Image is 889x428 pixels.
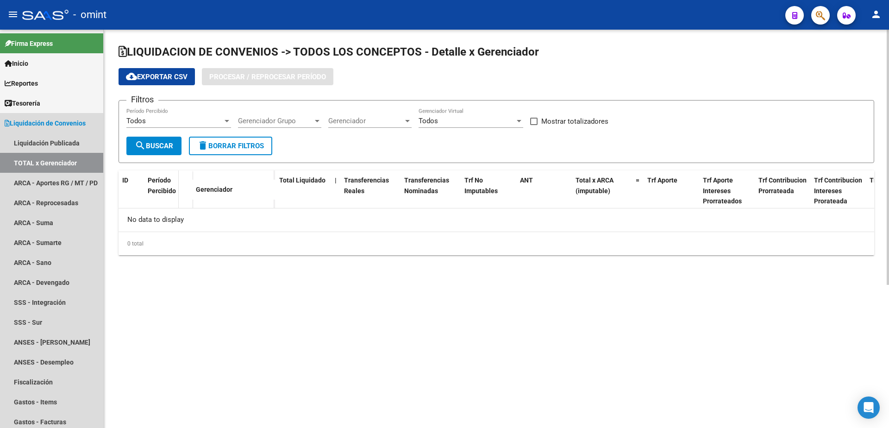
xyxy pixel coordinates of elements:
[197,142,264,150] span: Borrar Filtros
[636,176,639,184] span: =
[196,186,232,193] span: Gerenciador
[755,170,810,211] datatable-header-cell: Trf Contribucion Prorrateada
[5,98,40,108] span: Tesorería
[279,176,326,184] span: Total Liquidado
[126,117,146,125] span: Todos
[758,176,807,195] span: Trf Contribucion Prorrateada
[699,170,755,211] datatable-header-cell: Trf Aporte Intereses Prorrateados
[344,176,389,195] span: Transferencias Reales
[119,232,874,255] div: 0 total
[328,117,403,125] span: Gerenciador
[197,140,208,151] mat-icon: delete
[126,93,158,106] h3: Filtros
[126,137,182,155] button: Buscar
[144,170,179,209] datatable-header-cell: Período Percibido
[202,68,333,85] button: Procesar / Reprocesar período
[126,71,137,82] mat-icon: cloud_download
[340,170,401,211] datatable-header-cell: Transferencias Reales
[331,170,340,211] datatable-header-cell: |
[119,68,195,85] button: Exportar CSV
[5,38,53,49] span: Firma Express
[870,9,882,20] mat-icon: person
[5,78,38,88] span: Reportes
[209,73,326,81] span: Procesar / Reprocesar período
[858,397,880,419] div: Open Intercom Messenger
[520,176,533,184] span: ANT
[814,176,862,205] span: Trf Contribucion Intereses Prorateada
[516,170,572,211] datatable-header-cell: ANT
[7,9,19,20] mat-icon: menu
[73,5,106,25] span: - omint
[119,208,874,232] div: No data to display
[148,176,176,195] span: Período Percibido
[335,176,337,184] span: |
[404,176,449,195] span: Transferencias Nominadas
[647,176,677,184] span: Trf Aporte
[810,170,866,211] datatable-header-cell: Trf Contribucion Intereses Prorateada
[135,142,173,150] span: Buscar
[703,176,742,205] span: Trf Aporte Intereses Prorrateados
[419,117,438,125] span: Todos
[644,170,699,211] datatable-header-cell: Trf Aporte
[461,170,516,211] datatable-header-cell: Trf No Imputables
[464,176,498,195] span: Trf No Imputables
[5,118,86,128] span: Liquidación de Convenios
[576,176,614,195] span: Total x ARCA (imputable)
[189,137,272,155] button: Borrar Filtros
[119,170,144,209] datatable-header-cell: ID
[541,116,608,127] span: Mostrar totalizadores
[135,140,146,151] mat-icon: search
[126,73,188,81] span: Exportar CSV
[5,58,28,69] span: Inicio
[401,170,461,211] datatable-header-cell: Transferencias Nominadas
[122,176,128,184] span: ID
[572,170,632,211] datatable-header-cell: Total x ARCA (imputable)
[119,45,539,58] span: LIQUIDACION DE CONVENIOS -> TODOS LOS CONCEPTOS - Detalle x Gerenciador
[192,180,275,200] datatable-header-cell: Gerenciador
[238,117,313,125] span: Gerenciador Grupo
[632,170,644,211] datatable-header-cell: =
[275,170,331,211] datatable-header-cell: Total Liquidado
